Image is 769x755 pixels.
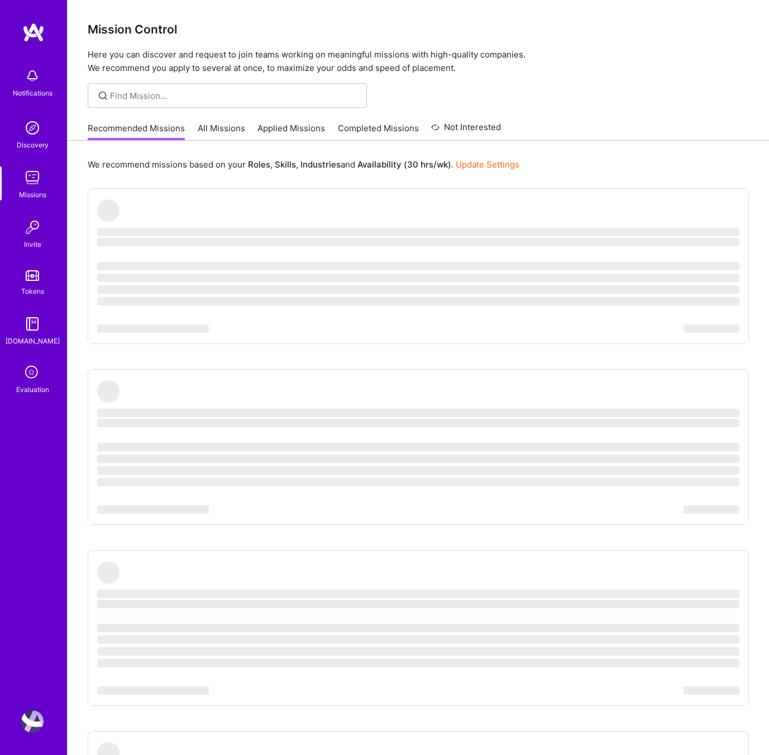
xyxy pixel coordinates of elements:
i: icon SelectionTeam [22,362,43,384]
div: Evaluation [16,384,49,395]
h3: Mission Control [88,22,749,36]
img: Invite [21,216,44,238]
a: User Avatar [18,710,46,733]
a: Applied Missions [257,122,325,141]
div: Missions [19,189,46,200]
b: Roles [248,159,270,170]
img: guide book [21,313,44,335]
p: Here you can discover and request to join teams working on meaningful missions with high-quality ... [88,48,749,75]
div: Discovery [17,139,49,151]
img: bell [21,65,44,87]
img: tokens [26,270,39,281]
img: teamwork [21,166,44,189]
b: Availability (30 hrs/wk) [357,159,451,170]
b: Skills [275,159,296,170]
input: Find Mission... [110,90,359,102]
div: [DOMAIN_NAME] [6,335,60,347]
div: Tokens [21,285,44,297]
div: Invite [24,238,41,250]
a: Completed Missions [338,122,419,141]
a: Not Interested [431,121,501,141]
a: Update Settings [456,159,519,170]
img: User Avatar [21,710,44,733]
img: logo [22,22,45,42]
i: icon SearchGrey [97,89,109,102]
img: discovery [21,117,44,139]
a: Recommended Missions [88,122,185,141]
p: We recommend missions based on your , , and . [88,159,519,170]
div: Notifications [13,87,52,99]
b: Industries [300,159,341,170]
a: All Missions [198,122,245,141]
